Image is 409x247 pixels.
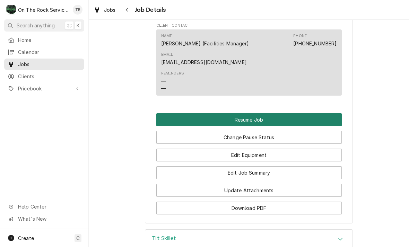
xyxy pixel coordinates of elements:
[156,166,342,179] button: Edit Job Summary
[156,149,342,161] button: Edit Equipment
[156,113,342,126] div: Button Group Row
[104,6,116,14] span: Jobs
[156,23,342,99] div: Client Contact
[156,144,342,161] div: Button Group Row
[293,33,337,47] div: Phone
[76,235,80,242] span: C
[156,113,342,126] button: Resume Job
[156,29,342,99] div: Client Contact List
[156,29,342,96] div: Contact
[17,22,55,29] span: Search anything
[161,78,166,85] div: —
[161,33,172,39] div: Name
[91,4,119,16] a: Jobs
[152,235,176,242] h3: Tilt Skillet
[293,41,337,46] a: [PHONE_NUMBER]
[156,184,342,197] button: Update Attachments
[18,203,80,210] span: Help Center
[161,40,249,47] div: [PERSON_NAME] (Facilities Manager)
[18,36,81,44] span: Home
[4,83,84,94] a: Go to Pricebook
[18,61,81,68] span: Jobs
[122,4,133,15] button: Navigate back
[18,215,80,222] span: What's New
[156,126,342,144] div: Button Group Row
[156,161,342,179] div: Button Group Row
[156,131,342,144] button: Change Pause Status
[161,71,184,92] div: Reminders
[18,48,81,56] span: Calendar
[6,5,16,15] div: On The Rock Services's Avatar
[4,71,84,82] a: Clients
[67,22,72,29] span: ⌘
[18,85,70,92] span: Pricebook
[18,73,81,80] span: Clients
[293,33,307,39] div: Phone
[161,33,249,47] div: Name
[133,5,166,15] span: Job Details
[156,202,342,214] button: Download PDF
[161,52,247,66] div: Email
[4,19,84,32] button: Search anything⌘K
[4,201,84,212] a: Go to Help Center
[156,179,342,197] div: Button Group Row
[4,34,84,46] a: Home
[161,59,247,65] a: [EMAIL_ADDRESS][DOMAIN_NAME]
[18,6,69,14] div: On The Rock Services
[156,23,342,28] span: Client Contact
[161,52,173,58] div: Email
[6,5,16,15] div: O
[156,197,342,214] div: Button Group Row
[18,235,34,241] span: Create
[4,59,84,70] a: Jobs
[4,213,84,224] a: Go to What's New
[161,71,184,76] div: Reminders
[4,46,84,58] a: Calendar
[73,5,82,15] div: Todd Brady's Avatar
[156,113,342,214] div: Button Group
[73,5,82,15] div: TB
[161,85,166,92] div: —
[77,22,80,29] span: K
